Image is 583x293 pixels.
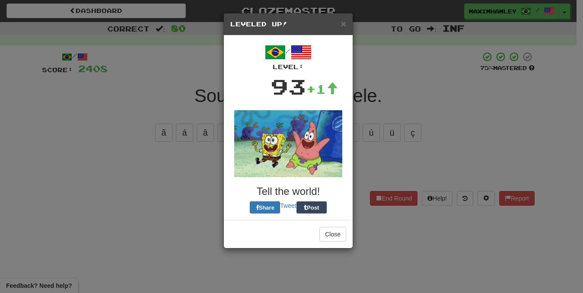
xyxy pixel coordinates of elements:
button: Post [296,201,327,213]
img: spongebob-53e4afb176f15ec50bbd25504a55505dc7932d5912ae3779acb110eb58d89fe3.gif [234,110,342,177]
span: × [341,19,346,29]
a: Tweet [280,202,296,209]
button: Close [319,227,346,242]
div: 93 [271,71,306,102]
button: Close [341,19,346,28]
div: +1 [306,80,338,98]
h3: Tell the world! [230,186,346,197]
h5: Leveled Up! [230,20,346,29]
div: Level: [230,63,346,71]
button: Share [250,201,280,213]
div: / [230,42,346,71]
